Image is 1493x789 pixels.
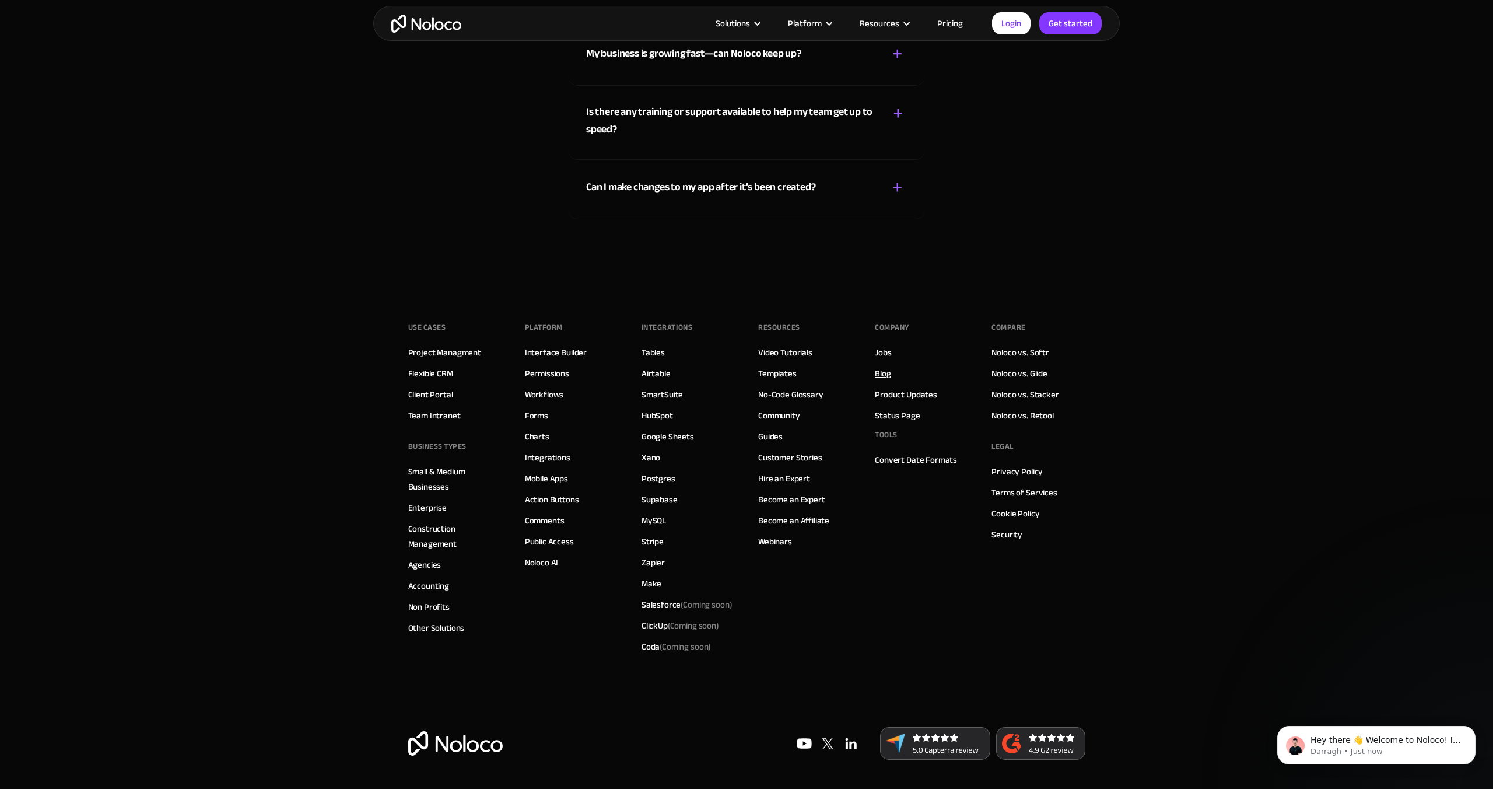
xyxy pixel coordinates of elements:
[642,345,665,360] a: Tables
[660,638,711,655] span: (Coming soon)
[893,103,903,124] div: +
[408,620,465,636] a: Other Solutions
[408,387,453,402] a: Client Portal
[642,534,664,549] a: Stripe
[991,485,1057,500] a: Terms of Services
[642,471,675,486] a: Postgres
[758,429,783,444] a: Guides
[642,576,661,591] a: Make
[681,596,732,613] span: (Coming soon)
[525,534,574,549] a: Public Access
[758,534,792,549] a: Webinars
[758,513,829,528] a: Become an Affiliate
[1039,12,1102,34] a: Get started
[642,408,673,423] a: HubSpot
[716,16,750,31] div: Solutions
[875,408,920,423] a: Status Page
[773,16,845,31] div: Platform
[642,429,694,444] a: Google Sheets
[758,450,822,465] a: Customer Stories
[408,500,447,515] a: Enterprise
[525,408,548,423] a: Forms
[408,345,481,360] a: Project Managment
[525,319,563,336] div: Platform
[586,45,801,62] div: My business is growing fast—can Noloco keep up?
[875,366,891,381] a: Blog
[991,387,1059,402] a: Noloco vs. Stacker
[408,578,450,594] a: Accounting
[642,387,684,402] a: SmartSuite
[668,617,719,634] span: (Coming soon)
[991,438,1014,455] div: Legal
[701,16,773,31] div: Solutions
[586,179,815,196] div: Can I make changes to my app after it’s been created?
[642,319,692,336] div: INTEGRATIONS
[845,16,923,31] div: Resources
[642,366,671,381] a: Airtable
[586,103,876,138] div: Is there any training or support available to help my team get up to speed?
[758,366,797,381] a: Templates
[758,345,812,360] a: Video Tutorials
[875,452,957,467] a: Convert Date Formats
[642,555,665,570] a: Zapier
[525,366,569,381] a: Permissions
[408,521,502,551] a: Construction Management
[642,450,660,465] a: Xano
[875,387,937,402] a: Product Updates
[758,319,800,336] div: Resources
[860,16,899,31] div: Resources
[991,319,1026,336] div: Compare
[875,319,909,336] div: Company
[408,319,446,336] div: Use Cases
[991,527,1022,542] a: Security
[408,557,441,572] a: Agencies
[642,597,733,612] div: Salesforce
[642,639,711,654] div: Coda
[525,387,564,402] a: Workflows
[875,345,891,360] a: Jobs
[642,513,666,528] a: MySQL
[758,387,823,402] a: No-Code Glossary
[1260,701,1493,783] iframe: Intercom notifications message
[892,177,903,198] div: +
[408,408,461,423] a: Team Intranet
[892,44,903,64] div: +
[525,555,559,570] a: Noloco AI
[875,426,898,444] div: Tools
[525,345,587,360] a: Interface Builder
[992,12,1031,34] a: Login
[525,429,549,444] a: Charts
[408,464,502,494] a: Small & Medium Businesses
[991,408,1053,423] a: Noloco vs. Retool
[642,492,678,507] a: Supabase
[923,16,977,31] a: Pricing
[525,513,565,528] a: Comments
[408,438,467,455] div: BUSINESS TYPES
[758,492,825,507] a: Become an Expert
[525,450,570,465] a: Integrations
[758,471,810,486] a: Hire an Expert
[642,618,719,633] div: ClickUp
[788,16,822,31] div: Platform
[525,471,568,486] a: Mobile Apps
[408,366,453,381] a: Flexible CRM
[758,408,800,423] a: Community
[408,599,450,615] a: Non Profits
[991,464,1043,479] a: Privacy Policy
[991,506,1039,521] a: Cookie Policy
[391,15,461,33] a: home
[991,345,1049,360] a: Noloco vs. Softr
[525,492,579,507] a: Action Buttons
[991,366,1047,381] a: Noloco vs. Glide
